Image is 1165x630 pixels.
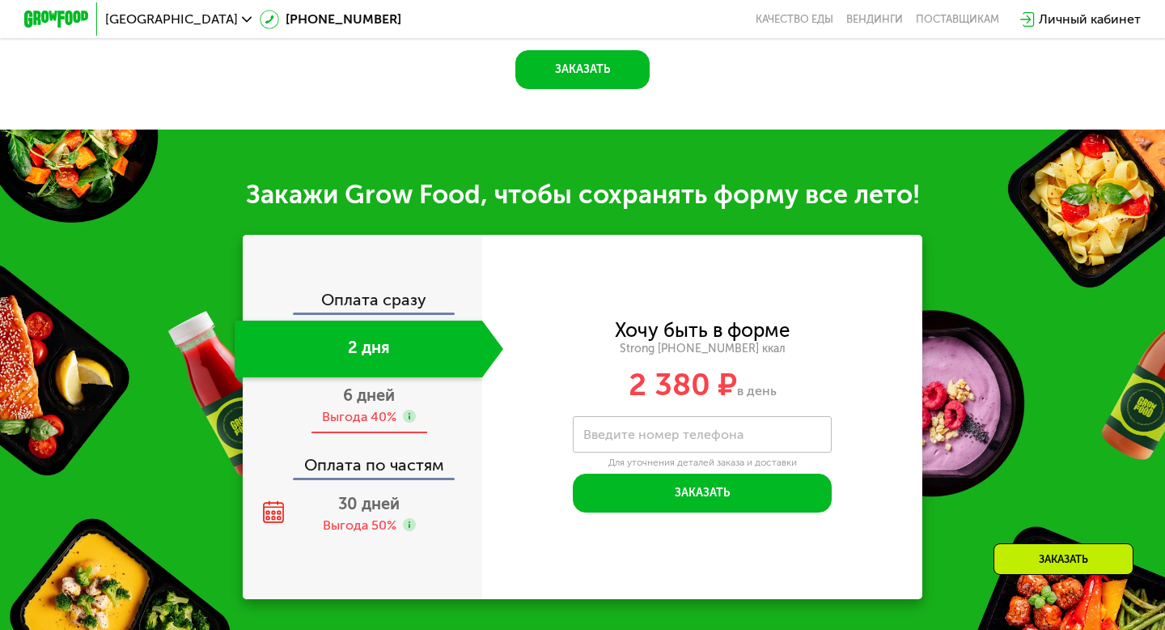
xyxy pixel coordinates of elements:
div: Личный кабинет [1039,10,1141,29]
div: Оплата по частям [244,441,482,478]
div: Заказать [993,543,1133,575]
span: [GEOGRAPHIC_DATA] [105,13,238,26]
a: Качество еды [756,13,833,26]
div: Strong [PHONE_NUMBER] ккал [482,342,922,356]
span: 2 380 ₽ [629,366,737,403]
span: 6 дней [343,385,395,405]
div: Оплата сразу [244,292,482,313]
div: поставщикам [916,13,999,26]
div: Выгода 50% [323,517,396,534]
div: Для уточнения деталей заказа и доставки [573,457,832,470]
label: Введите номер телефона [583,430,743,439]
a: [PHONE_NUMBER] [260,10,401,29]
button: Заказать [573,474,832,513]
span: 30 дней [338,494,400,513]
button: Заказать [515,50,650,89]
div: Выгода 40% [322,408,396,426]
span: в день [737,383,777,398]
div: Хочу быть в форме [615,321,790,339]
a: Вендинги [846,13,903,26]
